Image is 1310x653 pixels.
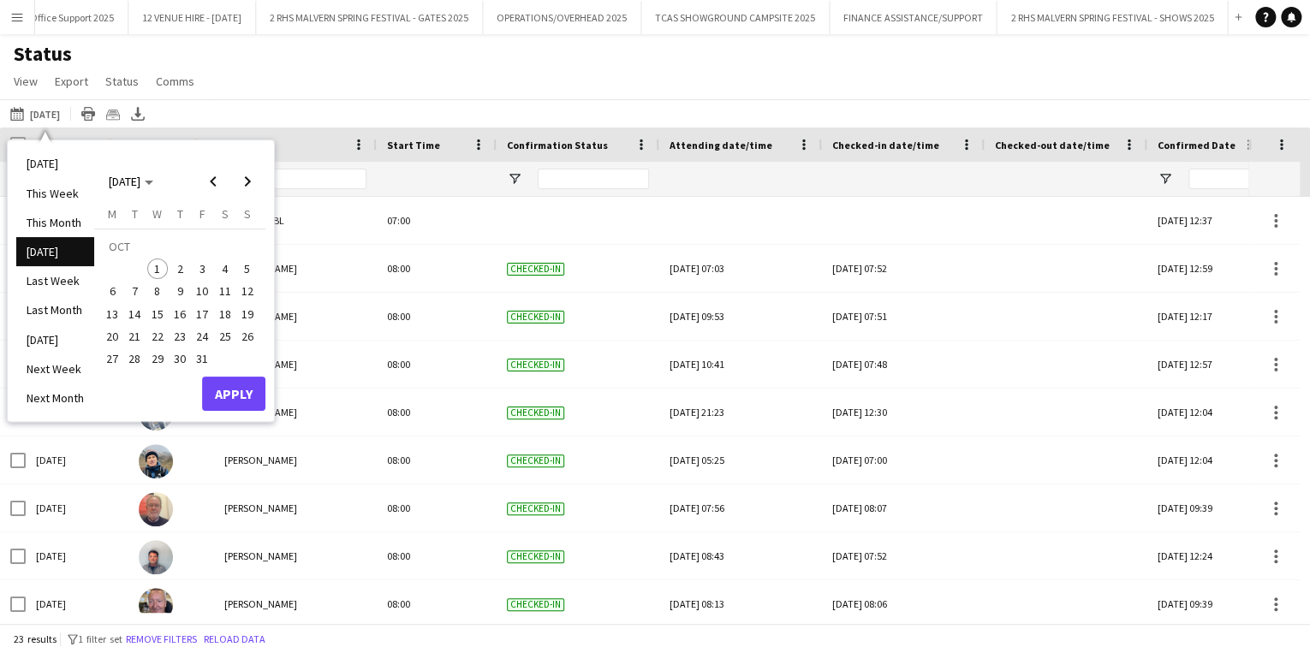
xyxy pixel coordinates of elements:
[538,169,649,189] input: Confirmation Status Filter Input
[377,245,497,292] div: 08:00
[108,206,116,222] span: M
[1158,171,1173,187] button: Open Filter Menu
[16,237,94,266] li: [DATE]
[832,580,974,627] div: [DATE] 08:06
[102,326,122,347] span: 20
[1147,580,1267,627] div: [DATE] 09:39
[123,325,146,347] button: 21-10-2025
[191,303,213,325] button: 17-10-2025
[832,341,974,388] div: [DATE] 07:48
[191,280,213,302] button: 10-10-2025
[215,258,235,279] span: 4
[48,70,95,92] a: Export
[102,304,122,324] span: 13
[125,304,146,324] span: 14
[377,293,497,340] div: 08:00
[224,597,297,610] span: [PERSON_NAME]
[670,484,812,531] div: [DATE] 07:56
[192,326,212,347] span: 24
[191,325,213,347] button: 24-10-2025
[377,436,497,484] div: 08:00
[995,139,1110,151] span: Checked-out date/time
[192,348,212,369] span: 31
[255,169,366,189] input: Name Filter Input
[224,139,252,151] span: Name
[101,325,123,347] button: 20-10-2025
[103,104,123,124] app-action-btn: Crew files as ZIP
[507,454,564,467] span: Checked-in
[125,326,146,347] span: 21
[1188,169,1257,189] input: Confirmed Date Filter Input
[169,258,191,280] button: 02-10-2025
[236,258,259,280] button: 05-10-2025
[1147,197,1267,244] div: [DATE] 12:37
[377,580,497,627] div: 08:00
[7,104,63,124] button: [DATE]
[507,359,564,371] span: Checked-in
[26,484,128,531] div: [DATE]
[230,164,265,199] button: Next month
[109,174,140,189] span: [DATE]
[222,206,229,222] span: S
[256,1,483,34] button: 2 RHS MALVERN SPRING FESTIVAL - GATES 2025
[237,258,258,279] span: 5
[237,304,258,324] span: 19
[670,341,812,388] div: [DATE] 10:41
[1147,484,1267,531] div: [DATE] 09:39
[507,407,564,419] span: Checked-in
[101,235,259,258] td: OCT
[169,347,191,370] button: 30-10-2025
[832,532,974,579] div: [DATE] 07:52
[192,258,212,279] span: 3
[377,389,497,436] div: 08:00
[224,502,297,514] span: [PERSON_NAME]
[16,266,94,295] li: Last Week
[169,280,191,302] button: 09-10-2025
[1147,293,1267,340] div: [DATE] 12:17
[16,1,128,34] button: Office Support 2025
[170,258,190,279] span: 2
[146,258,169,280] button: 01-10-2025
[16,295,94,324] li: Last Month
[192,304,212,324] span: 17
[139,492,173,526] img: David Middler
[670,436,812,484] div: [DATE] 05:25
[507,502,564,515] span: Checked-in
[832,245,974,292] div: [DATE] 07:52
[507,598,564,611] span: Checked-in
[377,341,497,388] div: 08:00
[641,1,830,34] button: TCAS SHOWGROUND CAMPSITE 2025
[244,206,251,222] span: S
[139,540,173,574] img: Mark Hubbard
[670,580,812,627] div: [DATE] 08:13
[213,280,235,302] button: 11-10-2025
[832,484,974,531] div: [DATE] 08:07
[122,630,200,649] button: Remove filters
[224,549,297,562] span: [PERSON_NAME]
[123,280,146,302] button: 07-10-2025
[101,347,123,370] button: 27-10-2025
[125,282,146,302] span: 7
[1147,532,1267,579] div: [DATE] 12:24
[237,282,258,302] span: 12
[149,70,201,92] a: Comms
[670,139,772,151] span: Attending date/time
[832,293,974,340] div: [DATE] 07:51
[147,326,168,347] span: 22
[832,436,974,484] div: [DATE] 07:00
[507,263,564,276] span: Checked-in
[26,436,128,484] div: [DATE]
[147,348,168,369] span: 29
[16,179,94,208] li: This Week
[224,454,297,466] span: [PERSON_NAME]
[215,304,235,324] span: 18
[1147,245,1267,292] div: [DATE] 12:59
[102,282,122,302] span: 6
[78,104,98,124] app-action-btn: Print
[55,74,88,89] span: Export
[16,325,94,354] li: [DATE]
[102,348,122,369] span: 27
[26,580,128,627] div: [DATE]
[152,206,162,222] span: W
[236,280,259,302] button: 12-10-2025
